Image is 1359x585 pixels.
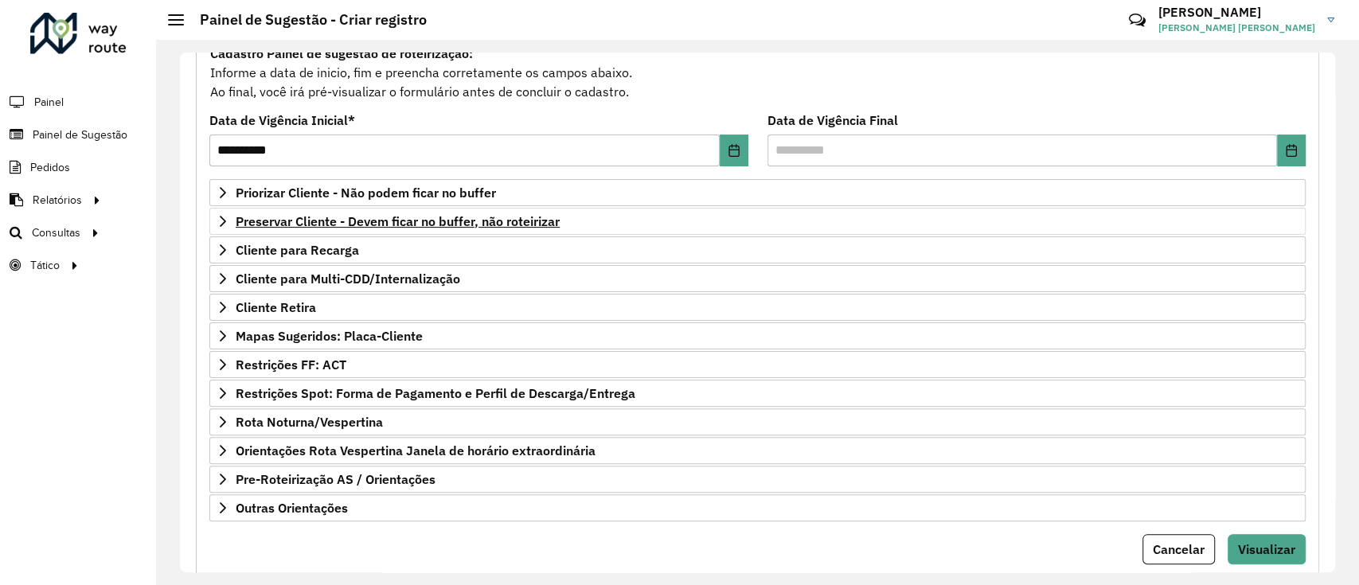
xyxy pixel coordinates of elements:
[236,244,359,256] span: Cliente para Recarga
[209,265,1306,292] a: Cliente para Multi-CDD/Internalização
[767,111,898,130] label: Data de Vigência Final
[209,322,1306,349] a: Mapas Sugeridos: Placa-Cliente
[209,351,1306,378] a: Restrições FF: ACT
[209,437,1306,464] a: Orientações Rota Vespertina Janela de horário extraordinária
[34,94,64,111] span: Painel
[210,45,473,61] strong: Cadastro Painel de sugestão de roteirização:
[236,186,496,199] span: Priorizar Cliente - Não podem ficar no buffer
[209,111,355,130] label: Data de Vigência Inicial
[236,358,346,371] span: Restrições FF: ACT
[236,387,635,400] span: Restrições Spot: Forma de Pagamento e Perfil de Descarga/Entrega
[209,294,1306,321] a: Cliente Retira
[32,224,80,241] span: Consultas
[30,159,70,176] span: Pedidos
[236,272,460,285] span: Cliente para Multi-CDD/Internalização
[1277,135,1306,166] button: Choose Date
[209,179,1306,206] a: Priorizar Cliente - Não podem ficar no buffer
[720,135,748,166] button: Choose Date
[1238,541,1295,557] span: Visualizar
[236,330,423,342] span: Mapas Sugeridos: Placa-Cliente
[209,408,1306,435] a: Rota Noturna/Vespertina
[1228,534,1306,564] button: Visualizar
[1142,534,1215,564] button: Cancelar
[184,11,427,29] h2: Painel de Sugestão - Criar registro
[236,415,383,428] span: Rota Noturna/Vespertina
[236,301,316,314] span: Cliente Retira
[236,473,435,486] span: Pre-Roteirização AS / Orientações
[209,236,1306,263] a: Cliente para Recarga
[209,380,1306,407] a: Restrições Spot: Forma de Pagamento e Perfil de Descarga/Entrega
[236,215,560,228] span: Preservar Cliente - Devem ficar no buffer, não roteirizar
[1153,541,1205,557] span: Cancelar
[236,444,596,457] span: Orientações Rota Vespertina Janela de horário extraordinária
[209,43,1306,102] div: Informe a data de inicio, fim e preencha corretamente os campos abaixo. Ao final, você irá pré-vi...
[33,192,82,209] span: Relatórios
[236,501,348,514] span: Outras Orientações
[33,127,127,143] span: Painel de Sugestão
[209,208,1306,235] a: Preservar Cliente - Devem ficar no buffer, não roteirizar
[1158,21,1315,35] span: [PERSON_NAME] [PERSON_NAME]
[30,257,60,274] span: Tático
[209,466,1306,493] a: Pre-Roteirização AS / Orientações
[209,494,1306,521] a: Outras Orientações
[1120,3,1154,37] a: Contato Rápido
[1158,5,1315,20] h3: [PERSON_NAME]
